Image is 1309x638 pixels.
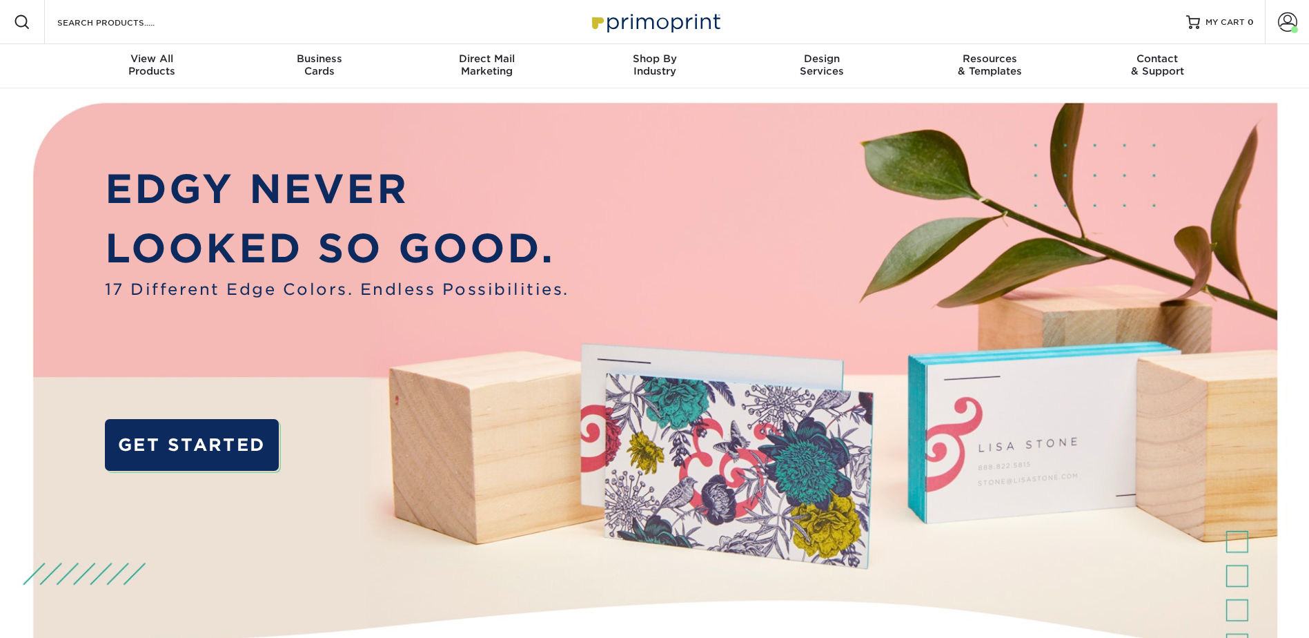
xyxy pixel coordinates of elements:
[906,44,1074,88] a: Resources& Templates
[1205,17,1245,28] span: MY CART
[738,44,906,88] a: DesignServices
[403,52,571,77] div: Marketing
[586,7,724,37] img: Primoprint
[68,44,236,88] a: View AllProducts
[403,52,571,65] span: Direct Mail
[1074,44,1241,88] a: Contact& Support
[571,44,738,88] a: Shop ByIndustry
[571,52,738,65] span: Shop By
[105,159,569,218] p: EDGY NEVER
[235,52,403,77] div: Cards
[1074,52,1241,65] span: Contact
[68,52,236,77] div: Products
[906,52,1074,77] div: & Templates
[105,419,279,471] a: GET STARTED
[738,52,906,77] div: Services
[1074,52,1241,77] div: & Support
[403,44,571,88] a: Direct MailMarketing
[571,52,738,77] div: Industry
[105,278,569,301] span: 17 Different Edge Colors. Endless Possibilities.
[68,52,236,65] span: View All
[235,44,403,88] a: BusinessCards
[235,52,403,65] span: Business
[738,52,906,65] span: Design
[906,52,1074,65] span: Resources
[105,219,569,278] p: LOOKED SO GOOD.
[56,14,190,30] input: SEARCH PRODUCTS.....
[1248,17,1254,27] span: 0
